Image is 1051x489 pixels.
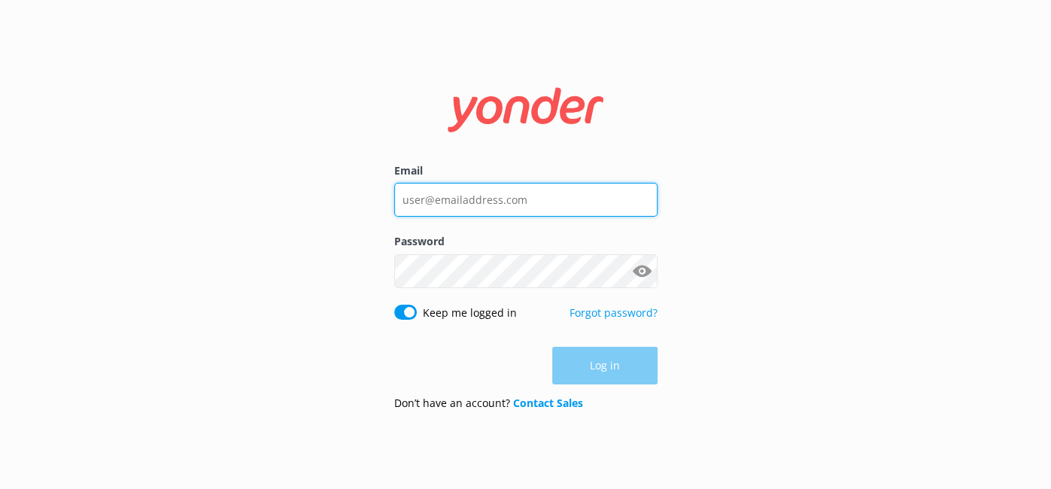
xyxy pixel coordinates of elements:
[394,162,658,179] label: Email
[570,305,658,320] a: Forgot password?
[423,305,517,321] label: Keep me logged in
[394,233,658,250] label: Password
[513,396,583,410] a: Contact Sales
[627,256,658,286] button: Show password
[394,395,583,412] p: Don’t have an account?
[394,183,658,217] input: user@emailaddress.com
